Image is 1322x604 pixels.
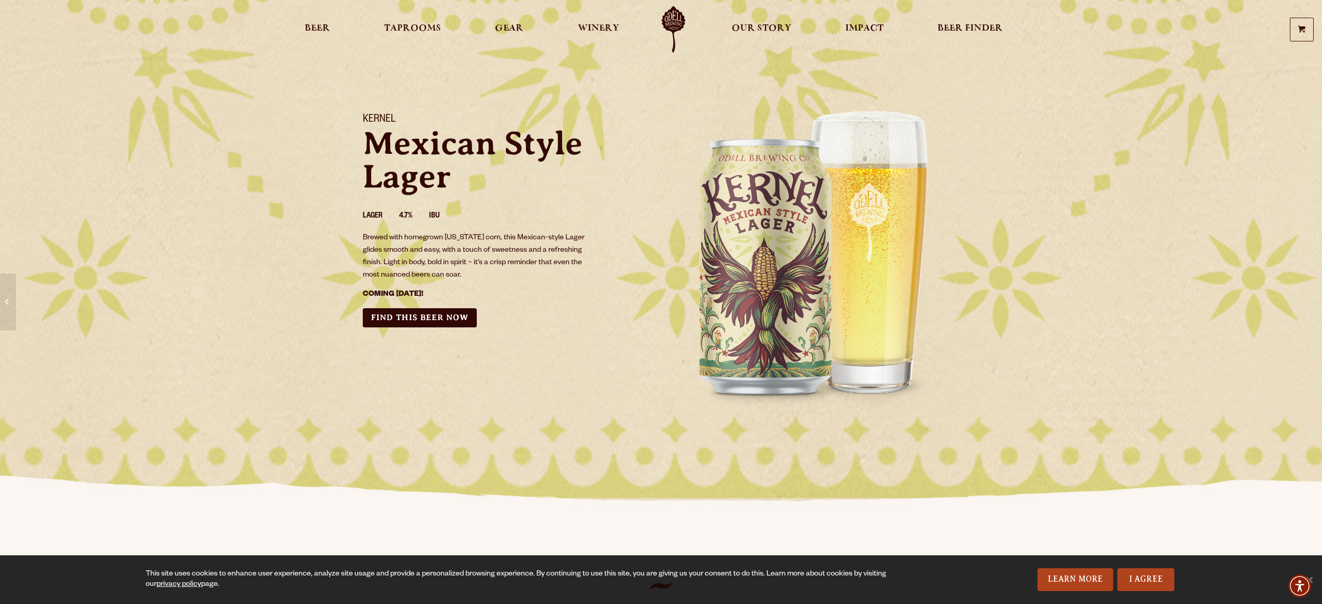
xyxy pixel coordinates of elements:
[399,210,429,223] li: 4.7%
[931,6,1010,53] a: Beer Finder
[146,569,908,590] div: This site uses cookies to enhance user experience, analyze site usage and provide a personalized ...
[571,6,626,53] a: Winery
[725,6,798,53] a: Our Story
[578,24,619,33] span: Winery
[363,113,649,127] h1: Kernel
[377,6,448,53] a: Taprooms
[1288,574,1311,597] div: Accessibility Menu
[1117,568,1174,591] a: I Agree
[488,6,530,53] a: Gear
[363,210,399,223] li: Lager
[1037,568,1114,591] a: Learn More
[363,127,649,193] p: Mexican Style Lager
[429,210,456,223] li: IBU
[937,24,1003,33] span: Beer Finder
[732,24,791,33] span: Our Story
[363,291,423,299] strong: COMING [DATE]!
[305,24,330,33] span: Beer
[654,6,693,53] a: Odell Home
[845,24,884,33] span: Impact
[363,232,592,282] p: Brewed with homegrown [US_STATE] corn, this Mexican-style Lager glides smooth and easy, with a to...
[157,581,201,589] a: privacy policy
[384,24,441,33] span: Taprooms
[298,6,337,53] a: Beer
[363,308,477,327] a: Find this Beer Now
[838,6,890,53] a: Impact
[495,24,523,33] span: Gear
